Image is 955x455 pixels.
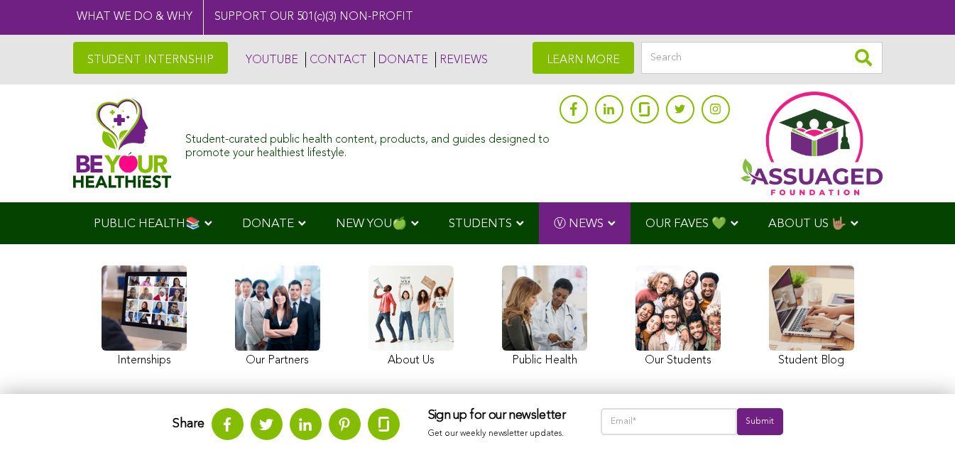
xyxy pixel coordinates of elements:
[336,218,407,230] span: NEW YOU🍏
[173,417,204,430] strong: Share
[645,218,726,230] span: OUR FAVES 💚
[94,218,200,230] span: PUBLIC HEALTH📚
[73,42,228,74] a: STUDENT INTERNSHIP
[185,126,552,160] div: Student-curated public health content, products, and guides designed to promote your healthiest l...
[741,92,883,195] img: Assuaged App
[242,52,298,67] a: YOUTUBE
[641,42,883,74] input: Search
[305,52,367,67] a: CONTACT
[374,52,428,67] a: DONATE
[554,218,604,230] span: Ⓥ NEWS
[601,408,738,435] input: Email*
[73,98,172,188] img: Assuaged
[428,408,572,424] h3: Sign up for our newsletter
[884,387,955,455] iframe: Chat Widget
[73,202,883,244] div: Navigation Menu
[428,427,572,442] p: Get our weekly newsletter updates.
[435,52,488,67] a: REVIEWS
[768,218,846,230] span: ABOUT US 🤟🏽
[533,42,634,74] a: LEARN MORE
[378,417,389,432] img: glassdoor.svg
[242,218,294,230] span: DONATE
[449,218,512,230] span: STUDENTS
[639,102,649,116] img: glassdoor
[737,408,782,435] input: Submit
